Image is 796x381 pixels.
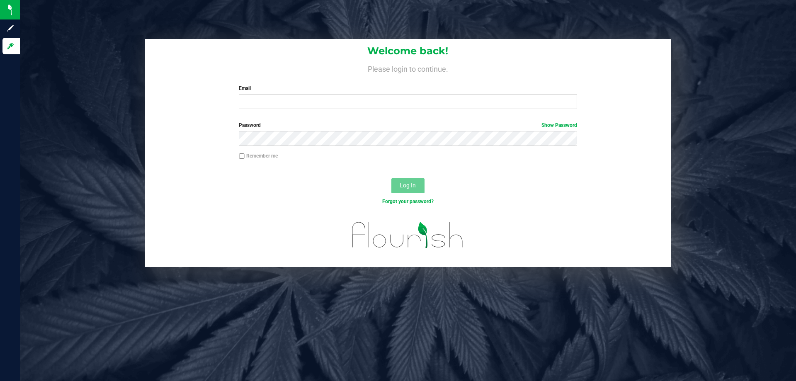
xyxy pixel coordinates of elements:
[145,46,671,56] h1: Welcome back!
[239,153,245,159] input: Remember me
[541,122,577,128] a: Show Password
[6,24,15,32] inline-svg: Sign up
[239,152,278,160] label: Remember me
[342,214,473,256] img: flourish_logo.svg
[6,42,15,50] inline-svg: Log in
[400,182,416,189] span: Log In
[382,199,434,204] a: Forgot your password?
[239,122,261,128] span: Password
[145,63,671,73] h4: Please login to continue.
[239,85,577,92] label: Email
[391,178,425,193] button: Log In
